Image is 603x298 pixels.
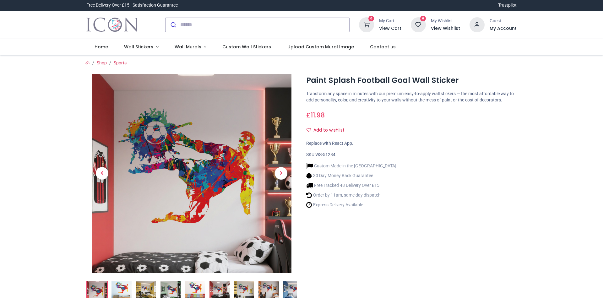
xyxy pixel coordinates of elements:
[265,104,297,243] a: Next
[306,172,396,179] li: 30 Day Money Back Guarantee
[86,104,118,243] a: Previous
[175,44,201,50] span: Wall Murals
[490,18,517,24] div: Guest
[116,39,166,55] a: Wall Stickers
[306,91,517,103] p: Transform any space in minutes with our premium easy-to-apply wall stickers — the most affordable...
[95,44,108,50] span: Home
[306,75,517,86] h1: Paint Splash Football Goal Wall Sticker
[306,152,517,158] div: SKU:
[86,16,138,34] img: Icon Wall Stickers
[306,125,350,136] button: Add to wishlistAdd to wishlist
[315,152,335,157] span: WS-51284
[114,60,127,65] a: Sports
[370,44,396,50] span: Contact us
[431,25,460,32] a: View Wishlist
[498,2,517,8] a: Trustpilot
[306,202,396,208] li: Express Delivery Available
[96,167,108,180] span: Previous
[124,44,153,50] span: Wall Stickers
[368,16,374,22] sup: 0
[86,2,178,8] div: Free Delivery Over £15 - Satisfaction Guarantee
[306,140,517,147] div: Replace with React App.
[379,25,401,32] a: View Cart
[287,44,354,50] span: Upload Custom Mural Image
[379,18,401,24] div: My Cart
[490,25,517,32] a: My Account
[222,44,271,50] span: Custom Wall Stickers
[86,16,138,34] a: Logo of Icon Wall Stickers
[97,60,107,65] a: Shop
[420,16,426,22] sup: 0
[411,22,426,27] a: 0
[92,74,291,273] img: Paint Splash Football Goal Wall Sticker
[431,18,460,24] div: My Wishlist
[307,128,311,132] i: Add to wishlist
[306,192,396,198] li: Order by 11am, same day dispatch
[311,111,325,120] span: 11.98
[275,167,287,180] span: Next
[306,111,325,120] span: £
[306,182,396,189] li: Free Tracked 48 Delivery Over £15
[306,163,396,169] li: Custom Made in the [GEOGRAPHIC_DATA]
[359,22,374,27] a: 0
[166,39,215,55] a: Wall Murals
[166,18,180,32] button: Submit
